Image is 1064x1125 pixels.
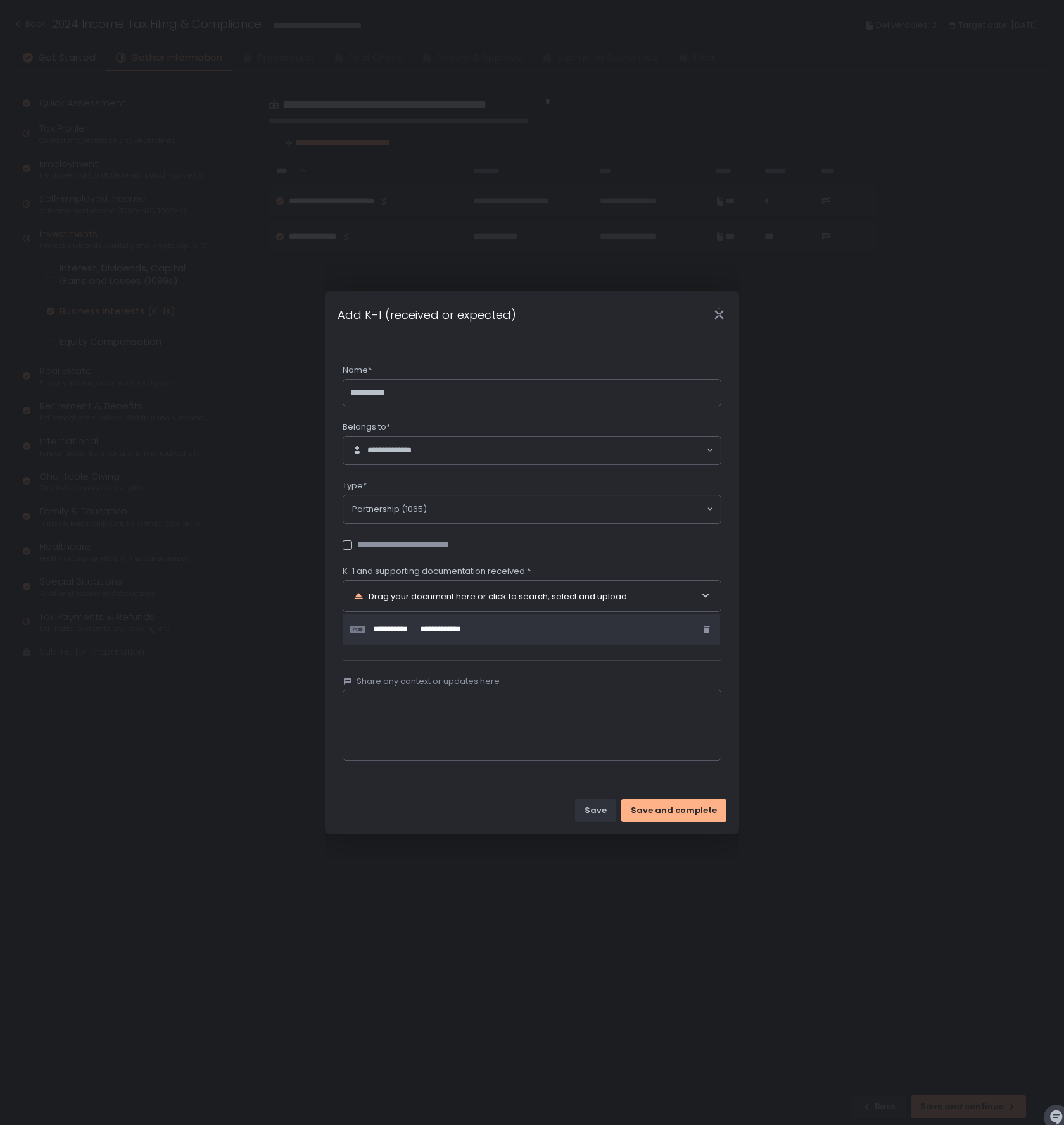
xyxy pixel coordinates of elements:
[631,805,717,816] div: Save and complete
[338,306,516,323] h1: Add K-1 (received or expected)
[699,308,739,322] div: Close
[575,799,616,822] button: Save
[352,503,427,516] span: Partnership (1065)
[357,676,500,687] span: Share any context or updates here
[585,805,607,816] div: Save
[343,480,367,492] span: Type*
[343,364,372,376] span: Name*
[343,566,531,577] span: K-1 and supporting documentation received:*
[418,444,706,457] input: Search for option
[427,503,706,516] input: Search for option
[621,799,726,822] button: Save and complete
[343,421,390,433] span: Belongs to*
[343,437,721,464] div: Search for option
[343,495,721,523] div: Search for option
